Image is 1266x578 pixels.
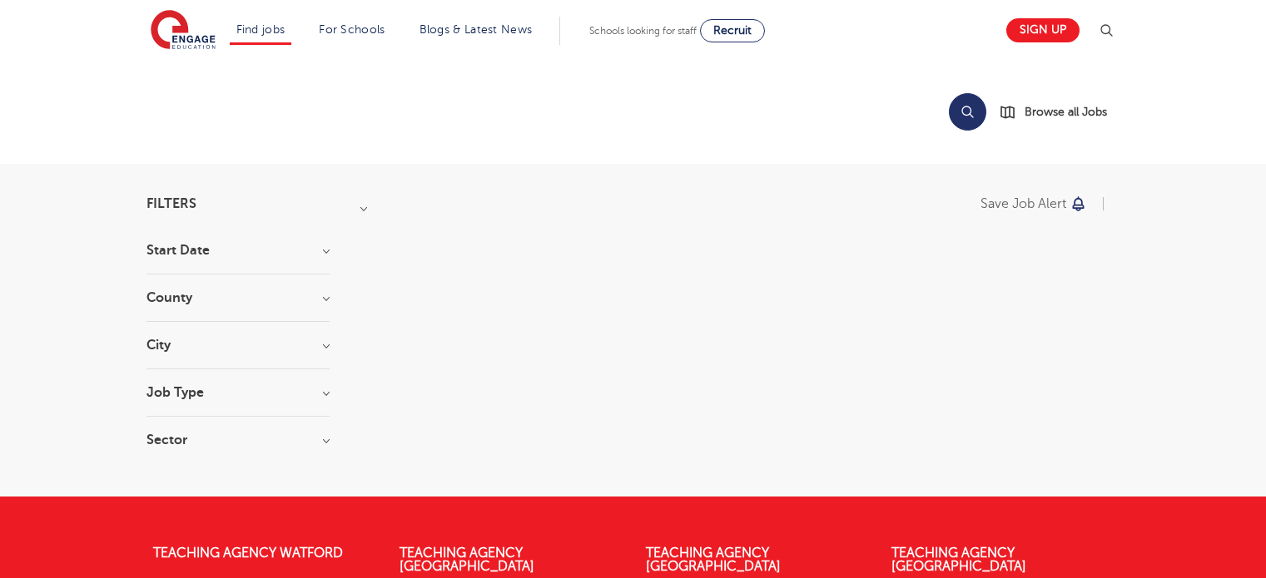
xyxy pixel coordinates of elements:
[400,546,534,574] a: Teaching Agency [GEOGRAPHIC_DATA]
[1025,102,1107,121] span: Browse all Jobs
[236,23,285,36] a: Find jobs
[646,546,781,574] a: Teaching Agency [GEOGRAPHIC_DATA]
[146,433,330,447] h3: Sector
[146,197,196,210] span: Filters
[1000,102,1120,121] a: Browse all Jobs
[700,19,765,42] a: Recruit
[146,338,330,352] h3: City
[153,546,343,561] a: Teaching Agency Watford
[981,197,1066,210] p: Save job alert
[146,291,330,304] h3: County
[420,23,533,36] a: Blogs & Latest News
[891,546,1026,574] a: Teaching Agency [GEOGRAPHIC_DATA]
[319,23,385,36] a: For Schools
[1006,18,1080,42] a: Sign up
[151,10,216,52] img: Engage Education
[146,244,330,257] h3: Start Date
[713,24,752,37] span: Recruit
[589,25,697,37] span: Schools looking for staff
[949,93,986,131] button: Search
[146,386,330,399] h3: Job Type
[981,197,1088,210] button: Save job alert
